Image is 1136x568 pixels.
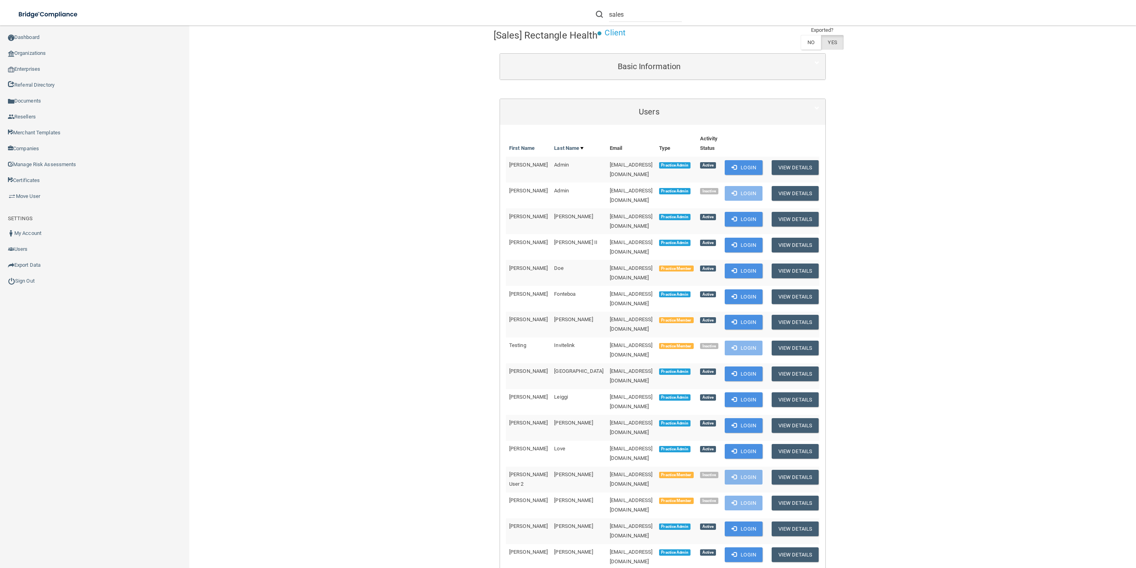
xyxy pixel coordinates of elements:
span: [PERSON_NAME] [509,368,548,374]
span: [PERSON_NAME] [509,446,548,452]
span: Invitelink [554,342,575,348]
span: [EMAIL_ADDRESS][DOMAIN_NAME] [610,291,653,306]
span: [PERSON_NAME] [509,549,548,555]
span: [PERSON_NAME] [554,316,593,322]
h4: [Sales] Rectangle Health [494,30,597,41]
img: briefcase.64adab9b.png [8,192,16,200]
button: Login [725,366,763,381]
button: Login [725,521,763,536]
span: [PERSON_NAME] [509,394,548,400]
th: Type [656,131,697,157]
button: View Details [772,238,819,252]
span: Practice Admin [659,368,691,375]
span: [PERSON_NAME] [554,471,593,477]
span: Practice Admin [659,549,691,556]
img: ic_dashboard_dark.d01f4a41.png [8,35,14,41]
button: View Details [772,547,819,562]
span: [EMAIL_ADDRESS][DOMAIN_NAME] [610,316,653,332]
button: View Details [772,366,819,381]
span: [EMAIL_ADDRESS][DOMAIN_NAME] [610,549,653,564]
button: Login [725,186,763,201]
button: View Details [772,186,819,201]
p: Client [605,25,626,40]
img: ic_user_dark.df1a06c3.png [8,230,14,237]
span: Practice Member [659,317,694,324]
span: [PERSON_NAME] [509,162,548,168]
span: [PERSON_NAME] [509,239,548,245]
span: Admin [554,188,569,194]
span: Active [700,446,716,452]
span: Practice Admin [659,162,691,169]
span: [PERSON_NAME] [554,420,593,426]
span: [EMAIL_ADDRESS][DOMAIN_NAME] [610,394,653,409]
th: Email [607,131,656,157]
span: [EMAIL_ADDRESS][DOMAIN_NAME] [610,342,653,358]
button: View Details [772,470,819,485]
a: Basic Information [506,58,819,76]
img: ic_power_dark.7ecde6b1.png [8,277,15,285]
span: [PERSON_NAME] [554,497,593,503]
span: Practice Admin [659,291,691,298]
span: [EMAIL_ADDRESS][DOMAIN_NAME] [610,420,653,435]
span: Practice Admin [659,420,691,426]
span: [PERSON_NAME] [509,497,548,503]
button: Login [725,212,763,227]
button: Login [725,160,763,175]
span: [EMAIL_ADDRESS][DOMAIN_NAME] [610,239,653,255]
button: View Details [772,264,819,278]
button: Login [725,444,763,459]
span: [EMAIL_ADDRESS][DOMAIN_NAME] [610,213,653,229]
button: View Details [772,496,819,510]
span: Practice Admin [659,214,691,220]
button: View Details [772,315,819,330]
img: ic_reseller.de258add.png [8,114,14,120]
button: View Details [772,392,819,407]
span: [EMAIL_ADDRESS][DOMAIN_NAME] [610,523,653,539]
span: [EMAIL_ADDRESS][DOMAIN_NAME] [610,188,653,203]
button: View Details [772,289,819,304]
button: Login [725,470,763,485]
button: Login [725,238,763,252]
span: Active [700,266,716,272]
span: [EMAIL_ADDRESS][DOMAIN_NAME] [610,446,653,461]
span: [PERSON_NAME] [554,213,593,219]
span: Practice Member [659,498,694,504]
img: bridge_compliance_login_screen.278c3ca4.svg [12,6,85,23]
label: SETTINGS [8,214,33,223]
span: Active [700,549,716,556]
span: [PERSON_NAME] [509,316,548,322]
span: Practice Admin [659,523,691,530]
span: Practice Member [659,472,694,478]
button: Login [725,341,763,355]
span: Practice Member [659,343,694,349]
span: Active [700,394,716,401]
img: organization-icon.f8decf85.png [8,50,14,57]
button: Login [725,315,763,330]
span: Active [700,240,716,246]
th: Activity Status [697,131,722,157]
span: Practice Admin [659,188,691,194]
span: Doe [554,265,563,271]
span: Active [700,368,716,375]
span: Practice Admin [659,394,691,401]
label: NO [801,35,821,50]
span: Practice Admin [659,446,691,452]
span: Inactive [700,472,719,478]
span: Practice Member [659,266,694,272]
span: Inactive [700,498,719,504]
img: icon-users.e205127d.png [8,246,14,252]
span: Active [700,291,716,298]
span: [PERSON_NAME] [509,420,548,426]
span: Inactive [700,188,719,194]
a: First Name [509,143,535,153]
span: [PERSON_NAME] [509,523,548,529]
span: [PERSON_NAME] [554,549,593,555]
img: icon-export.b9366987.png [8,262,14,268]
span: Love [554,446,565,452]
button: View Details [772,418,819,433]
button: Login [725,289,763,304]
span: [EMAIL_ADDRESS][DOMAIN_NAME] [610,368,653,384]
td: Exported? [801,25,844,35]
h5: Basic Information [506,62,792,71]
span: [PERSON_NAME] [554,523,593,529]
